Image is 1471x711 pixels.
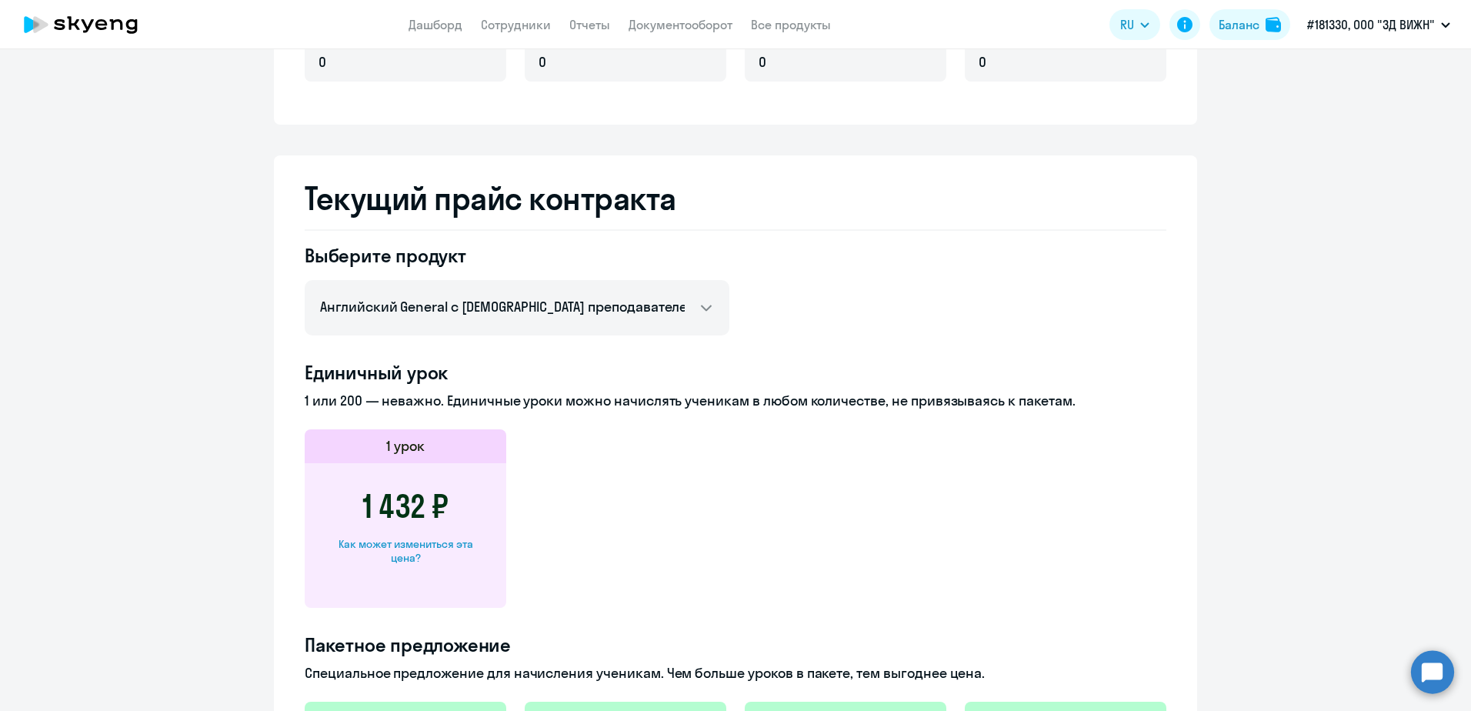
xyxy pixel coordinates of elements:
[305,360,1166,385] h4: Единичный урок
[305,243,729,268] h4: Выберите продукт
[1307,15,1435,34] p: #181330, ООО "ЗД ВИЖН"
[305,663,1166,683] p: Специальное предложение для начисления ученикам. Чем больше уроков в пакете, тем выгоднее цена.
[305,180,1166,217] h2: Текущий прайс контракта
[751,17,831,32] a: Все продукты
[1120,15,1134,34] span: RU
[319,52,326,72] span: 0
[1266,17,1281,32] img: balance
[305,391,1166,411] p: 1 или 200 — неважно. Единичные уроки можно начислять ученикам в любом количестве, не привязываясь...
[539,52,546,72] span: 0
[386,436,425,456] h5: 1 урок
[409,17,462,32] a: Дашборд
[305,633,1166,657] h4: Пакетное предложение
[629,17,732,32] a: Документооборот
[569,17,610,32] a: Отчеты
[1109,9,1160,40] button: RU
[1209,9,1290,40] button: Балансbalance
[759,52,766,72] span: 0
[1219,15,1259,34] div: Баланс
[362,488,449,525] h3: 1 432 ₽
[329,537,482,565] div: Как может измениться эта цена?
[481,17,551,32] a: Сотрудники
[979,52,986,72] span: 0
[1299,6,1458,43] button: #181330, ООО "ЗД ВИЖН"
